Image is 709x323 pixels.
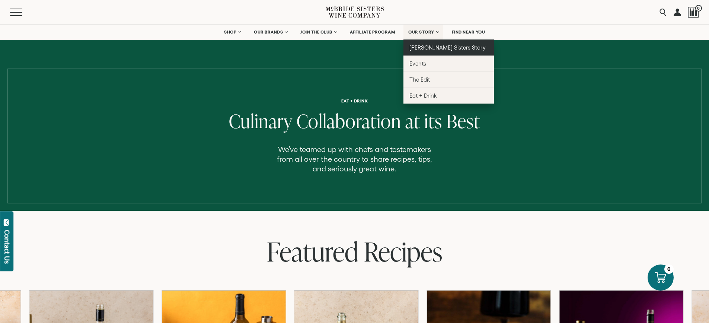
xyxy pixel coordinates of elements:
[409,76,430,83] span: The Edit
[408,29,434,35] span: OUR STORY
[695,5,702,12] span: 0
[446,108,480,134] span: Best
[403,88,494,104] a: Eat + Drink
[424,108,442,134] span: its
[267,233,358,269] span: Featured
[254,29,283,35] span: OUR BRANDS
[452,29,485,35] span: FIND NEAR YOU
[409,44,486,51] span: [PERSON_NAME] Sisters Story
[664,265,674,274] div: 0
[224,29,237,35] span: SHOP
[300,29,332,35] span: JOIN THE CLUB
[350,29,395,35] span: AFFILIATE PROGRAM
[409,92,437,99] span: Eat + Drink
[297,108,401,134] span: Collaboration
[409,60,426,67] span: Events
[219,25,245,39] a: SHOP
[3,230,11,264] div: Contact Us
[229,108,293,134] span: Culinary
[10,9,37,16] button: Mobile Menu Trigger
[403,72,494,88] a: The Edit
[345,25,400,39] a: AFFILIATE PROGRAM
[447,25,490,39] a: FIND NEAR YOU
[405,108,420,134] span: at
[249,25,292,39] a: OUR BRANDS
[403,56,494,72] a: Events
[274,145,435,174] p: We’ve teamed up with chefs and tastemakers from all over the country to share recipes, tips, and ...
[296,25,341,39] a: JOIN THE CLUB
[403,39,494,56] a: [PERSON_NAME] Sisters Story
[403,25,443,39] a: OUR STORY
[364,233,442,269] span: Recipes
